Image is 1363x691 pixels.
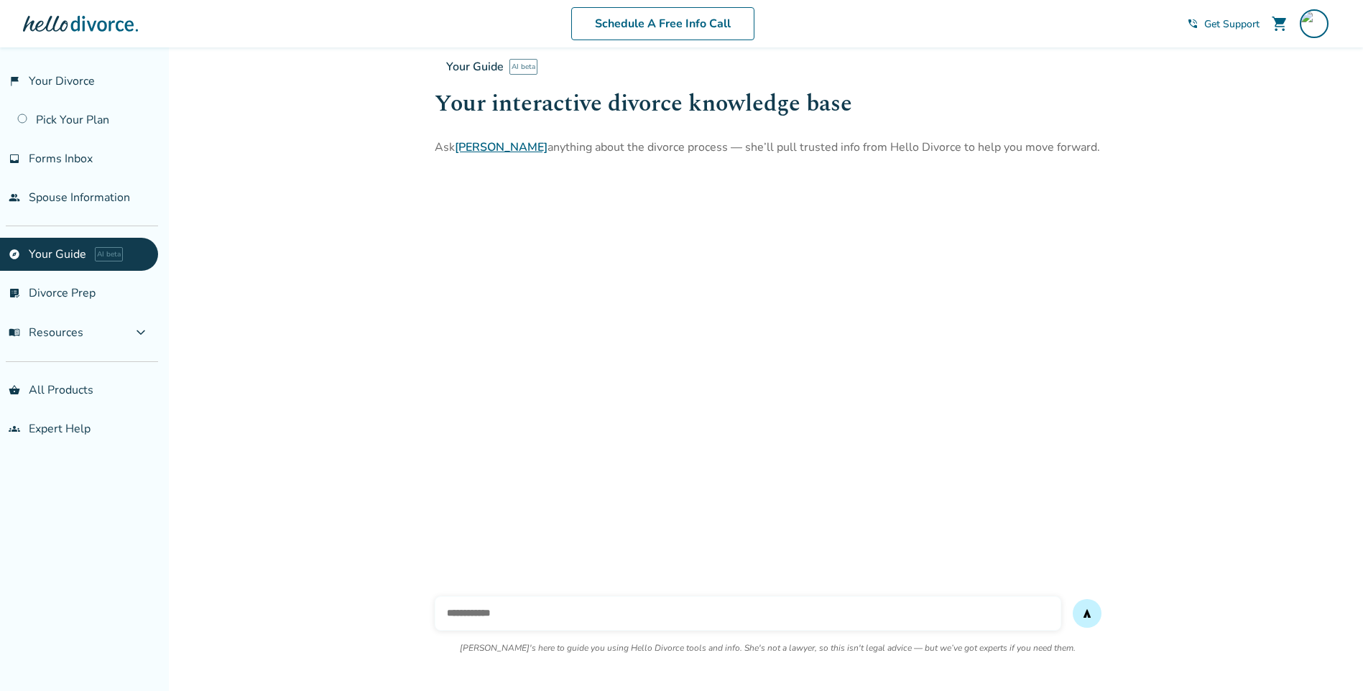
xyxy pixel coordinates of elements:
[9,249,20,260] span: explore
[132,324,149,341] span: expand_more
[509,59,537,75] span: AI beta
[455,139,547,155] a: [PERSON_NAME]
[9,327,20,338] span: menu_book
[1271,15,1288,32] span: shopping_cart
[1073,599,1101,628] button: send
[1300,9,1329,38] img: dhrice@usc.edu
[1204,17,1260,31] span: Get Support
[29,151,93,167] span: Forms Inbox
[9,423,20,435] span: groups
[9,75,20,87] span: flag_2
[9,287,20,299] span: list_alt_check
[9,153,20,164] span: inbox
[1187,17,1260,31] a: phone_in_talkGet Support
[9,325,83,340] span: Resources
[460,642,1076,654] p: [PERSON_NAME]'s here to guide you using Hello Divorce tools and info. She's not a lawyer, so this...
[9,384,20,396] span: shopping_basket
[1081,608,1093,619] span: send
[1187,18,1198,29] span: phone_in_talk
[9,192,20,203] span: people
[571,7,754,40] a: Schedule A Free Info Call
[446,59,504,75] span: Your Guide
[95,247,123,261] span: AI beta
